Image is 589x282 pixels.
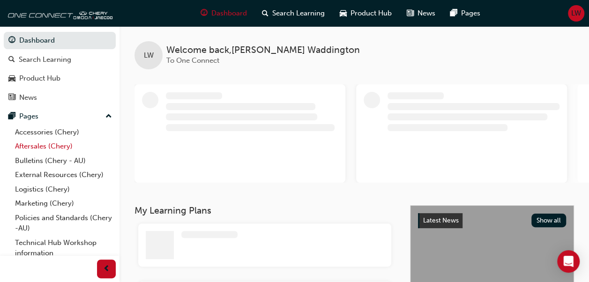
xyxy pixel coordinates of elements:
span: search-icon [8,56,15,64]
a: News [4,89,116,106]
a: Bulletins (Chery - AU) [11,154,116,168]
a: car-iconProduct Hub [332,4,399,23]
img: oneconnect [5,4,112,22]
a: Aftersales (Chery) [11,139,116,154]
a: Product Hub [4,70,116,87]
div: Open Intercom Messenger [557,250,580,273]
a: Dashboard [4,32,116,49]
button: Pages [4,108,116,125]
a: Accessories (Chery) [11,125,116,140]
span: up-icon [105,111,112,123]
div: News [19,92,37,103]
span: Welcome back , [PERSON_NAME] Waddington [166,45,360,56]
div: Search Learning [19,54,71,65]
button: DashboardSearch LearningProduct HubNews [4,30,116,108]
span: search-icon [262,7,268,19]
a: Marketing (Chery) [11,196,116,211]
span: Search Learning [272,8,325,19]
div: Pages [19,111,38,122]
a: Latest NewsShow all [418,213,566,228]
button: LW [568,5,584,22]
span: To One Connect [166,56,219,65]
div: Product Hub [19,73,60,84]
a: news-iconNews [399,4,443,23]
a: External Resources (Chery) [11,168,116,182]
a: guage-iconDashboard [193,4,254,23]
h3: My Learning Plans [134,205,395,216]
a: search-iconSearch Learning [254,4,332,23]
a: Policies and Standards (Chery -AU) [11,211,116,236]
span: car-icon [8,74,15,83]
span: News [418,8,435,19]
span: prev-icon [103,263,110,275]
span: Product Hub [350,8,392,19]
span: news-icon [8,94,15,102]
span: guage-icon [201,7,208,19]
span: pages-icon [450,7,457,19]
span: LW [144,50,154,61]
span: car-icon [340,7,347,19]
span: Pages [461,8,480,19]
a: pages-iconPages [443,4,488,23]
span: Latest News [423,216,459,224]
span: Dashboard [211,8,247,19]
span: guage-icon [8,37,15,45]
span: news-icon [407,7,414,19]
a: Logistics (Chery) [11,182,116,197]
span: LW [571,8,581,19]
a: Technical Hub Workshop information [11,236,116,260]
button: Show all [531,214,567,227]
a: Search Learning [4,51,116,68]
span: pages-icon [8,112,15,121]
